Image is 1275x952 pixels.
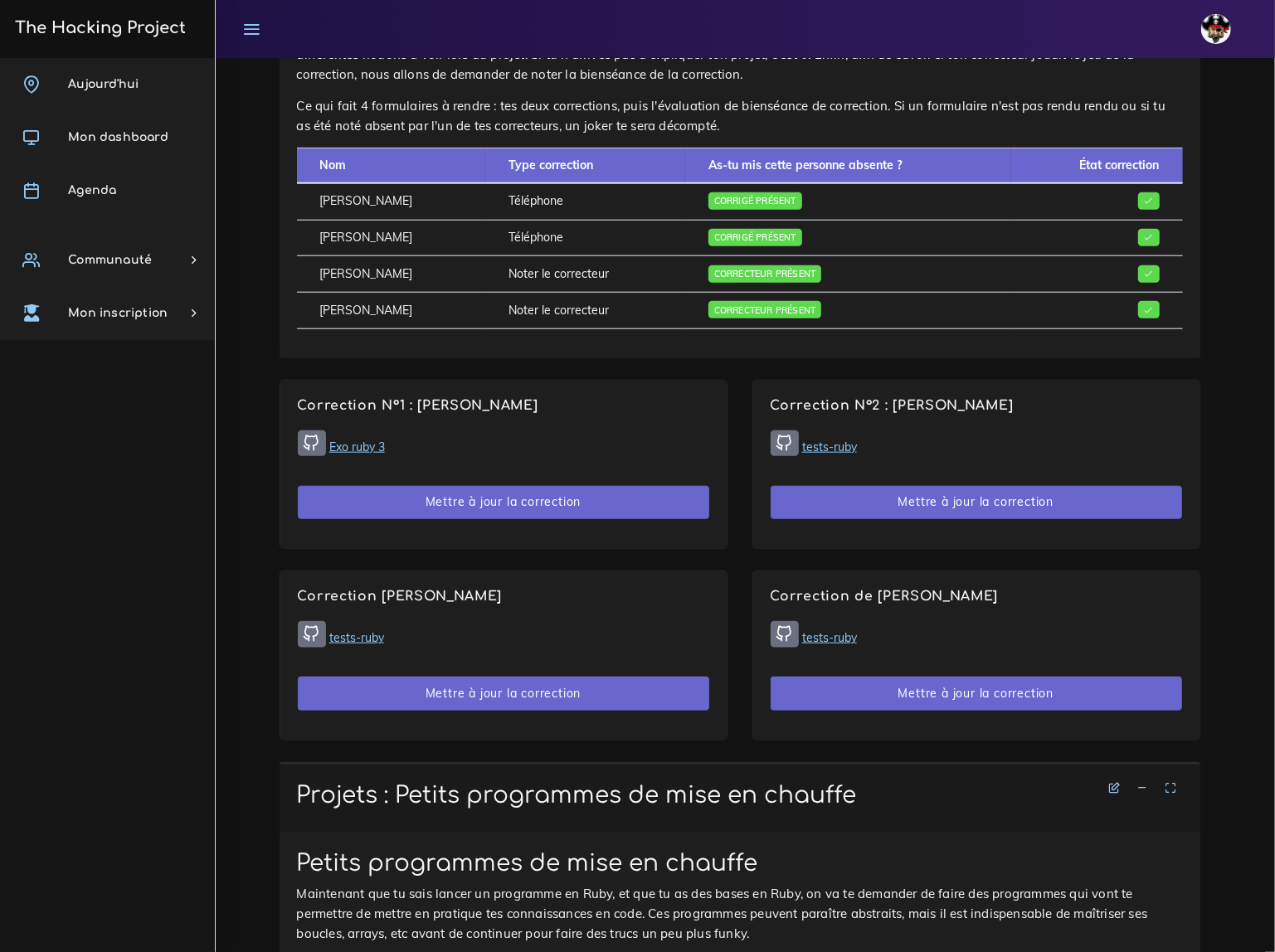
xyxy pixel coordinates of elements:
[771,486,1182,520] button: Mettre à jour la correction
[298,486,709,520] button: Mettre à jour la correction
[485,220,684,256] td: Téléphone
[298,677,709,711] button: Mettre à jour la correction
[297,220,486,256] td: [PERSON_NAME]
[708,229,802,246] span: Corrigé présent
[802,440,857,454] a: tests-ruby
[708,265,822,283] span: Correcteur présent
[297,96,1183,136] p: Ce qui fait 4 formulaires à rendre : tes deux corrections, puis l'évaluation de bienséance de cor...
[297,850,1183,878] h1: Petits programmes de mise en chauffe
[297,256,486,293] td: [PERSON_NAME]
[1201,14,1231,44] img: avatar
[329,440,385,454] a: Exo ruby 3
[68,184,116,197] span: Agenda
[771,677,1182,711] button: Mettre à jour la correction
[485,183,684,220] td: Téléphone
[297,148,486,183] th: Nom
[329,630,384,645] a: tests-ruby
[298,589,709,605] h4: Correction [PERSON_NAME]
[771,589,1182,605] h4: Correction de [PERSON_NAME]
[297,293,486,329] td: [PERSON_NAME]
[708,301,822,318] span: Correcteur présent
[485,148,684,183] th: Type correction
[68,131,168,143] span: Mon dashboard
[68,78,139,90] span: Aujourd'hui
[485,256,684,293] td: Noter le correcteur
[685,148,1012,183] th: As-tu mis cette personne absente ?
[1011,148,1182,183] th: État correction
[771,398,1182,414] h4: Correction N°2 : [PERSON_NAME]
[297,183,486,220] td: [PERSON_NAME]
[297,782,1183,810] h1: Projets : Petits programmes de mise en chauffe
[708,192,802,210] span: Corrigé présent
[802,630,857,645] a: tests-ruby
[10,19,186,37] h3: The Hacking Project
[297,884,1183,944] p: Maintenant que tu sais lancer un programme en Ruby, et que tu as des bases en Ruby, on va te dema...
[298,398,709,414] h4: Correction N°1 : [PERSON_NAME]
[68,307,168,319] span: Mon inscription
[68,254,152,266] span: Communauté
[485,293,684,329] td: Noter le correcteur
